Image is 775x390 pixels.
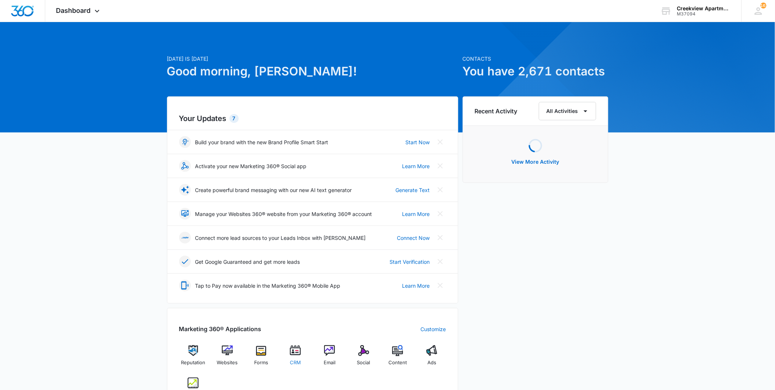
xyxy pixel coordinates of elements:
a: Learn More [402,162,430,170]
span: Content [388,359,407,366]
button: Close [434,160,446,172]
div: account id [677,11,731,17]
h2: Marketing 360® Applications [179,325,262,333]
button: Close [434,136,446,148]
span: Websites [217,359,238,366]
span: CRM [290,359,301,366]
span: Dashboard [56,7,91,14]
div: 7 [230,114,239,123]
a: Ads [418,345,446,372]
h6: Recent Activity [475,107,518,116]
div: account name [677,6,731,11]
span: Forms [254,359,268,366]
span: Ads [427,359,436,366]
p: Activate your new Marketing 360® Social app [195,162,307,170]
button: Close [434,184,446,196]
a: Reputation [179,345,207,372]
p: Create powerful brand messaging with our new AI text generator [195,186,352,194]
a: Generate Text [396,186,430,194]
p: [DATE] is [DATE] [167,55,458,63]
a: Start Verification [390,258,430,266]
a: Learn More [402,210,430,218]
p: Connect more lead sources to your Leads Inbox with [PERSON_NAME] [195,234,366,242]
span: Social [357,359,370,366]
p: Contacts [463,55,608,63]
button: Close [434,208,446,220]
button: All Activities [539,102,596,120]
p: Build your brand with the new Brand Profile Smart Start [195,138,328,146]
a: Learn More [402,282,430,290]
h2: Your Updates [179,113,446,124]
p: Manage your Websites 360® website from your Marketing 360® account [195,210,372,218]
a: CRM [281,345,310,372]
p: Get Google Guaranteed and get more leads [195,258,300,266]
p: Tap to Pay now available in the Marketing 360® Mobile App [195,282,341,290]
a: Websites [213,345,241,372]
button: Close [434,232,446,244]
button: Close [434,256,446,267]
span: 161 [761,3,767,8]
h1: You have 2,671 contacts [463,63,608,80]
a: Customize [421,325,446,333]
button: View More Activity [504,153,567,171]
h1: Good morning, [PERSON_NAME]! [167,63,458,80]
a: Connect Now [397,234,430,242]
a: Forms [247,345,275,372]
div: notifications count [761,3,767,8]
span: Reputation [181,359,205,366]
a: Email [316,345,344,372]
a: Content [384,345,412,372]
span: Email [324,359,335,366]
button: Close [434,280,446,291]
a: Social [349,345,378,372]
a: Start Now [406,138,430,146]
